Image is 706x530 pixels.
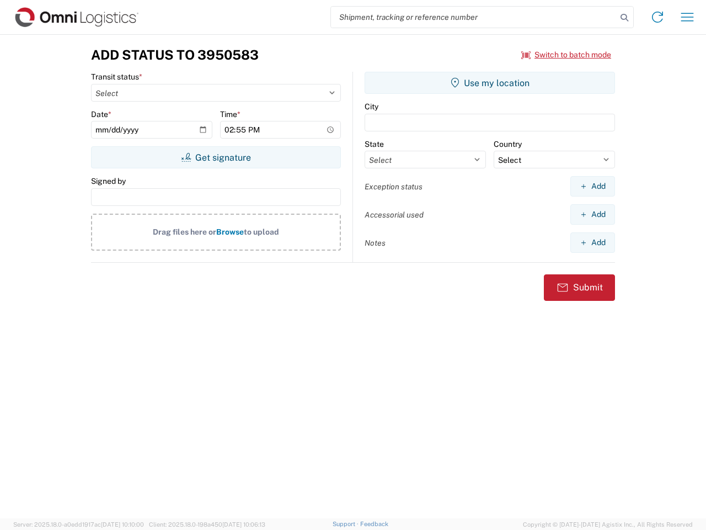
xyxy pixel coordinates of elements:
[331,7,617,28] input: Shipment, tracking or reference number
[222,521,265,528] span: [DATE] 10:06:13
[91,47,259,63] h3: Add Status to 3950583
[13,521,144,528] span: Server: 2025.18.0-a0edd1917ac
[544,274,615,301] button: Submit
[149,521,265,528] span: Client: 2025.18.0-198a450
[521,46,611,64] button: Switch to batch mode
[365,102,378,112] label: City
[365,72,615,94] button: Use my location
[91,146,341,168] button: Get signature
[244,227,279,236] span: to upload
[360,521,388,527] a: Feedback
[101,521,144,528] span: [DATE] 10:10:00
[333,521,360,527] a: Support
[523,520,693,529] span: Copyright © [DATE]-[DATE] Agistix Inc., All Rights Reserved
[570,176,615,197] button: Add
[153,227,216,236] span: Drag files here or
[91,72,142,82] label: Transit status
[570,204,615,225] button: Add
[220,109,240,119] label: Time
[365,210,424,220] label: Accessorial used
[570,232,615,253] button: Add
[365,238,386,248] label: Notes
[216,227,244,236] span: Browse
[494,139,522,149] label: Country
[365,182,422,192] label: Exception status
[91,109,111,119] label: Date
[365,139,384,149] label: State
[91,176,126,186] label: Signed by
